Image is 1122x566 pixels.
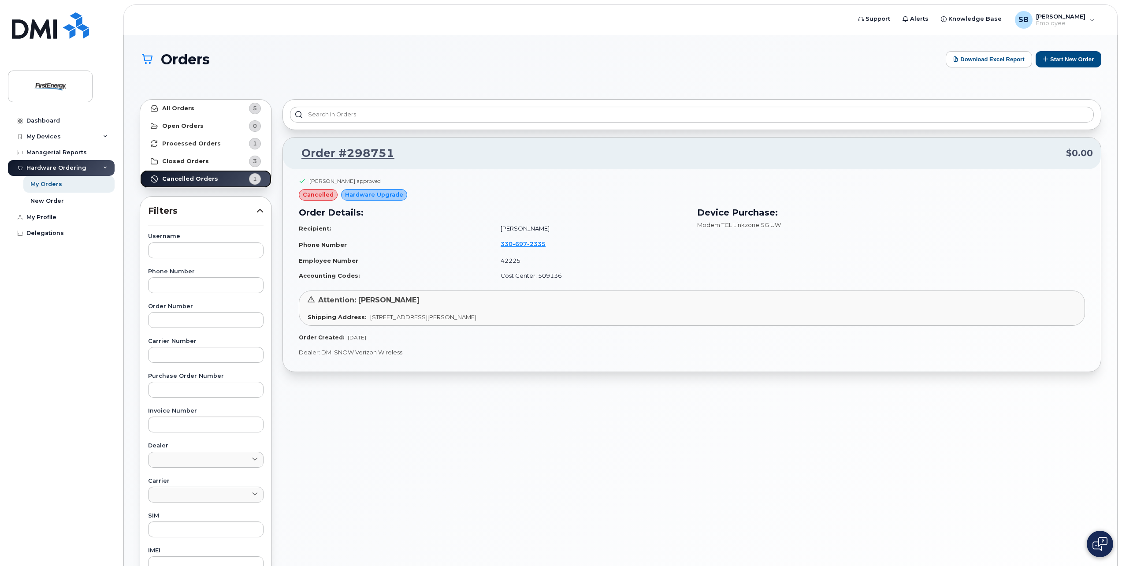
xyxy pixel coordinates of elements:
[1066,147,1093,160] span: $0.00
[162,123,204,130] strong: Open Orders
[140,117,271,135] a: Open Orders0
[309,177,381,185] div: [PERSON_NAME] approved
[162,105,194,112] strong: All Orders
[148,339,264,344] label: Carrier Number
[253,175,257,183] span: 1
[253,157,257,165] span: 3
[253,104,257,112] span: 5
[253,139,257,148] span: 1
[148,373,264,379] label: Purchase Order Number
[299,334,344,341] strong: Order Created:
[493,268,687,283] td: Cost Center: 509136
[1092,537,1107,551] img: Open chat
[148,513,264,519] label: SIM
[148,478,264,484] label: Carrier
[946,51,1032,67] button: Download Excel Report
[299,272,360,279] strong: Accounting Codes:
[299,348,1085,357] p: Dealer: DMI SNOW Verizon Wireless
[303,190,334,199] span: cancelled
[370,313,476,320] span: [STREET_ADDRESS][PERSON_NAME]
[299,241,347,248] strong: Phone Number
[513,240,527,247] span: 697
[140,153,271,170] a: Closed Orders3
[501,240,556,247] a: 3306972335
[299,206,687,219] h3: Order Details:
[148,443,264,449] label: Dealer
[299,225,331,232] strong: Recipient:
[162,158,209,165] strong: Closed Orders
[148,269,264,275] label: Phone Number
[697,221,781,228] span: Modem TCL Linkzone 5G UW
[148,548,264,554] label: IMEI
[148,408,264,414] label: Invoice Number
[348,334,366,341] span: [DATE]
[308,313,367,320] strong: Shipping Address:
[493,221,687,236] td: [PERSON_NAME]
[697,206,1085,219] h3: Device Purchase:
[161,52,210,67] span: Orders
[140,135,271,153] a: Processed Orders1
[140,100,271,117] a: All Orders5
[501,240,546,247] span: 330
[162,175,218,182] strong: Cancelled Orders
[1036,51,1101,67] button: Start New Order
[291,145,394,161] a: Order #298751
[148,304,264,309] label: Order Number
[148,234,264,239] label: Username
[493,253,687,268] td: 42225
[345,190,403,199] span: Hardware Upgrade
[290,107,1094,123] input: Search in orders
[140,170,271,188] a: Cancelled Orders1
[299,257,358,264] strong: Employee Number
[527,240,546,247] span: 2335
[318,296,420,304] span: Attention: [PERSON_NAME]
[253,122,257,130] span: 0
[162,140,221,147] strong: Processed Orders
[148,205,256,217] span: Filters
